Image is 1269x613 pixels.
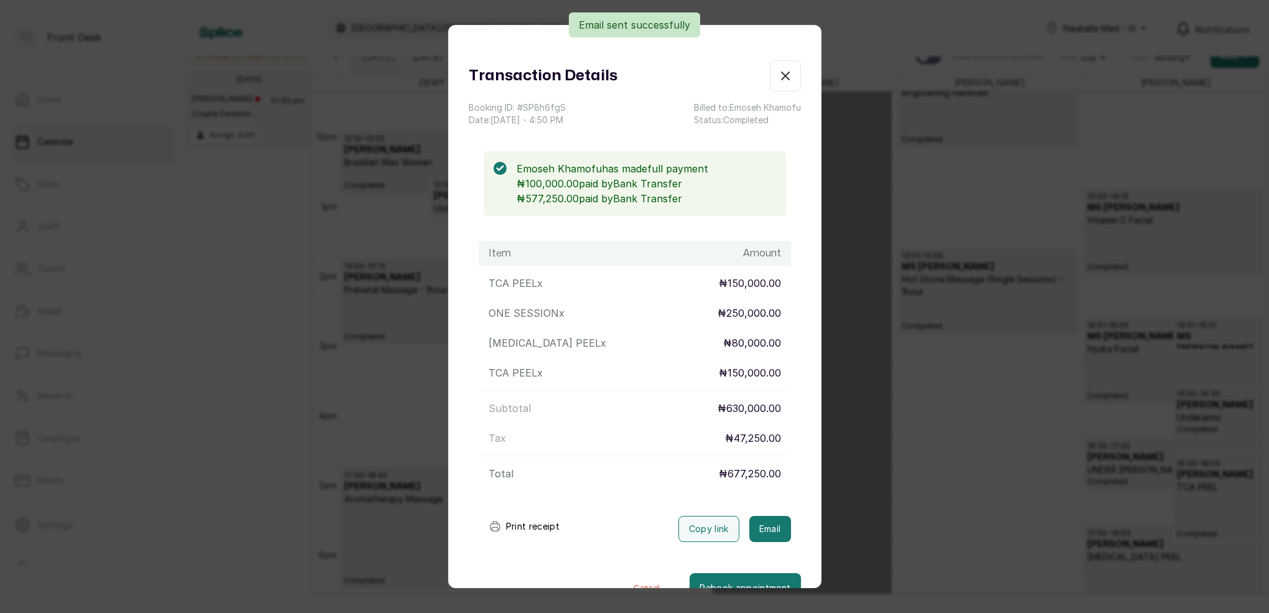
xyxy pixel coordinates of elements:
p: ₦577,250.00 paid by Bank Transfer [517,191,775,206]
h1: Item [489,246,511,261]
button: Cancel [604,573,690,603]
p: ONE SESSION x [489,306,564,321]
h1: Transaction Details [469,65,617,87]
p: Emoseh Khamofu has made full payment [517,161,775,176]
p: ₦630,000.00 [718,401,781,416]
p: Booking ID: # SP8h6fgS [469,101,566,114]
p: [MEDICAL_DATA] PEEL x [489,335,606,350]
p: Date: [DATE] ・ 4:50 PM [469,114,566,126]
button: Copy link [678,516,739,542]
p: Status: Completed [694,114,801,126]
p: ₦677,250.00 [719,466,781,481]
p: Billed to: Emoseh Khamofu [694,101,801,114]
p: ₦100,000.00 paid by Bank Transfer [517,176,775,191]
button: Email [749,516,791,542]
p: ₦80,000.00 [723,335,781,350]
p: Tax [489,431,506,446]
button: Rebook appointment [690,573,800,603]
button: Print receipt [479,514,570,539]
p: TCA PEEL x [489,276,543,291]
p: Email sent successfully [579,17,690,32]
p: Subtotal [489,401,531,416]
p: Total [489,466,513,481]
p: ₦150,000.00 [719,276,781,291]
p: TCA PEEL x [489,365,543,380]
p: ₦250,000.00 [718,306,781,321]
p: ₦47,250.00 [725,431,781,446]
p: ₦150,000.00 [719,365,781,380]
h1: Amount [743,246,781,261]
